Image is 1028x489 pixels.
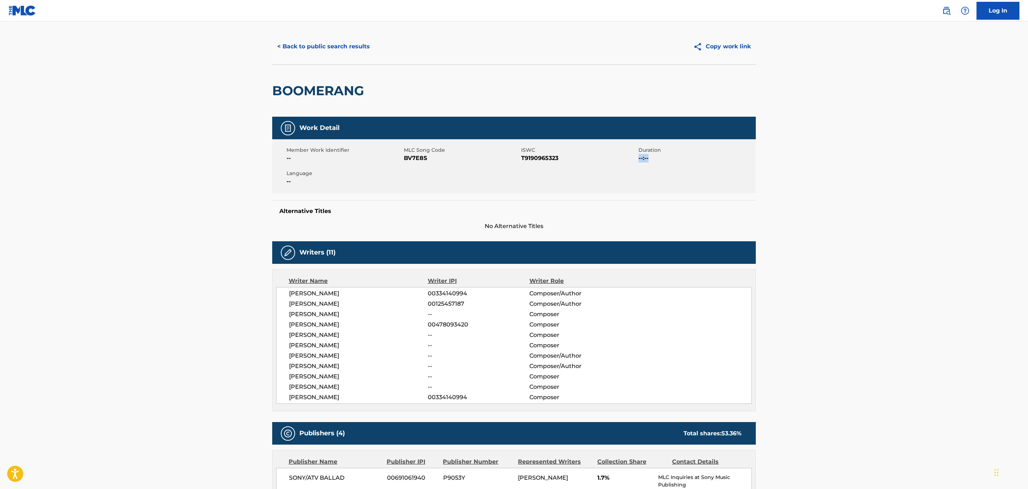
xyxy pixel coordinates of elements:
span: Composer [529,393,622,402]
a: Log In [976,2,1019,20]
span: [PERSON_NAME] [289,289,428,298]
span: Duration [638,146,754,154]
span: ISWC [521,146,637,154]
span: MLC Song Code [404,146,519,154]
span: 00334140994 [428,393,529,402]
span: [PERSON_NAME] [289,352,428,360]
span: [PERSON_NAME] [289,372,428,381]
img: search [942,6,951,15]
span: Composer/Author [529,352,622,360]
span: P9053Y [443,474,513,482]
span: Composer [529,383,622,391]
span: [PERSON_NAME] [289,310,428,319]
span: [PERSON_NAME] [289,383,428,391]
span: -- [428,310,529,319]
div: Help [958,4,972,18]
span: [PERSON_NAME] [289,320,428,329]
button: Copy work link [688,38,756,55]
div: Writer Role [529,277,622,285]
div: Contact Details [672,457,741,466]
span: [PERSON_NAME] [518,474,568,481]
div: Writer Name [289,277,428,285]
span: SONY/ATV BALLAD [289,474,382,482]
div: Total shares: [684,429,741,438]
span: T9190965323 [521,154,637,163]
div: Publisher IPI [387,457,437,466]
img: Work Detail [284,124,292,132]
span: 00125457187 [428,300,529,308]
span: 00691061940 [387,474,438,482]
span: Composer [529,341,622,350]
span: Composer [529,372,622,381]
h5: Publishers (4) [299,429,345,437]
div: Collection Share [597,457,667,466]
span: [PERSON_NAME] [289,393,428,402]
img: Writers [284,248,292,257]
span: [PERSON_NAME] [289,300,428,308]
div: Writer IPI [428,277,530,285]
span: No Alternative Titles [272,222,756,231]
span: 53.36 % [721,430,741,437]
img: help [961,6,969,15]
span: Composer [529,331,622,339]
span: Composer/Author [529,289,622,298]
div: Drag [994,462,999,483]
span: 00334140994 [428,289,529,298]
span: 00478093420 [428,320,529,329]
span: [PERSON_NAME] [289,341,428,350]
span: --:-- [638,154,754,163]
img: MLC Logo [9,5,36,16]
span: Composer [529,310,622,319]
span: [PERSON_NAME] [289,331,428,339]
span: BV7E8S [404,154,519,163]
span: -- [428,383,529,391]
span: -- [287,177,402,186]
span: Member Work Identifier [287,146,402,154]
h5: Work Detail [299,124,339,132]
div: Represented Writers [518,457,592,466]
img: Publishers [284,429,292,438]
button: < Back to public search results [272,38,375,55]
span: Composer/Author [529,300,622,308]
a: Public Search [939,4,954,18]
span: -- [428,362,529,371]
span: Composer [529,320,622,329]
span: -- [428,372,529,381]
span: -- [287,154,402,163]
h5: Alternative Titles [279,208,749,215]
div: Publisher Number [443,457,512,466]
p: MLC Inquiries at Sony Music Publishing [658,474,752,489]
iframe: Chat Widget [992,455,1028,489]
span: -- [428,341,529,350]
h2: BOOMERANG [272,83,368,99]
div: Publisher Name [289,457,381,466]
span: -- [428,352,529,360]
span: -- [428,331,529,339]
img: Copy work link [693,42,706,51]
span: 1.7% [597,474,653,482]
span: Composer/Author [529,362,622,371]
h5: Writers (11) [299,248,336,257]
span: [PERSON_NAME] [289,362,428,371]
span: Language [287,170,402,177]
